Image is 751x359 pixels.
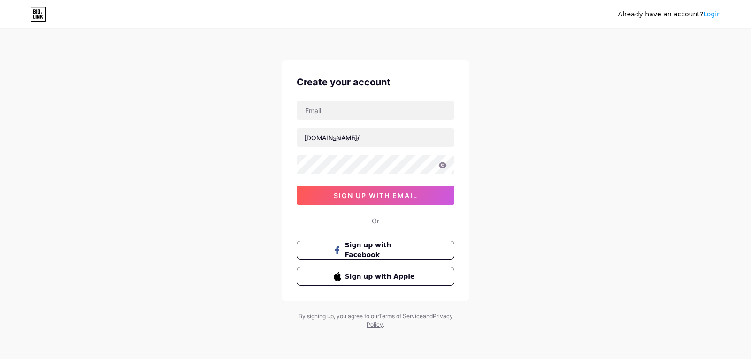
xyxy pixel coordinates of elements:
input: Email [297,101,454,120]
div: [DOMAIN_NAME]/ [304,133,360,143]
span: Sign up with Apple [345,272,418,282]
div: By signing up, you agree to our and . [296,312,455,329]
div: Create your account [297,75,454,89]
button: Sign up with Facebook [297,241,454,260]
span: sign up with email [334,191,418,199]
div: Or [372,216,379,226]
button: Sign up with Apple [297,267,454,286]
input: username [297,128,454,147]
a: Login [703,10,721,18]
div: Already have an account? [618,9,721,19]
button: sign up with email [297,186,454,205]
a: Terms of Service [379,313,423,320]
span: Sign up with Facebook [345,240,418,260]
